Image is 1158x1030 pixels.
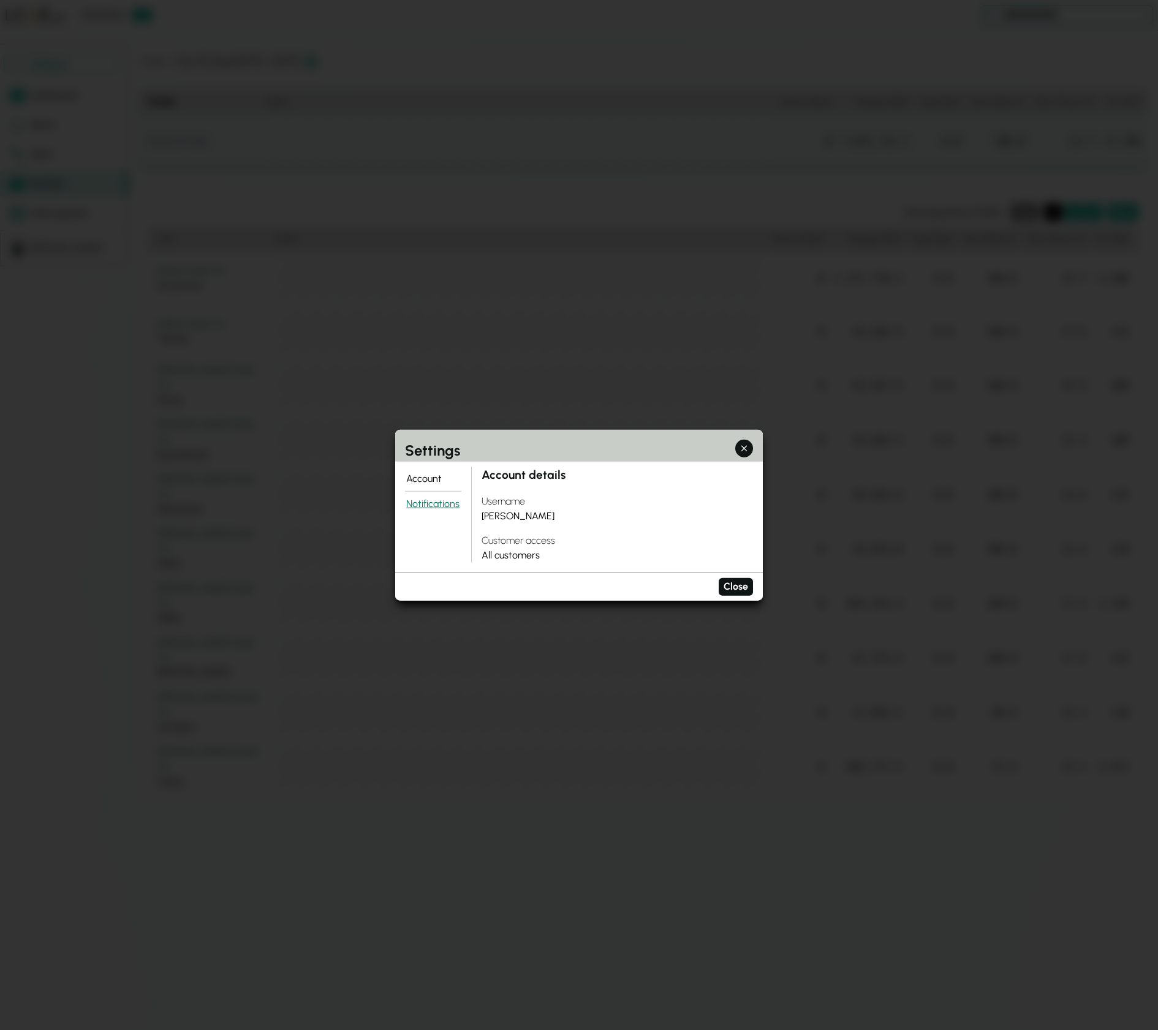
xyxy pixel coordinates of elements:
div: [PERSON_NAME] [482,509,753,524]
h4: Customer access [482,533,753,548]
button: Close [719,578,753,596]
button: Notifications [405,492,461,516]
h3: Account details [482,467,753,484]
button: Account [405,467,461,492]
h4: Username [482,494,753,509]
div: All customers [482,533,753,563]
h2: Settings [395,430,763,462]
